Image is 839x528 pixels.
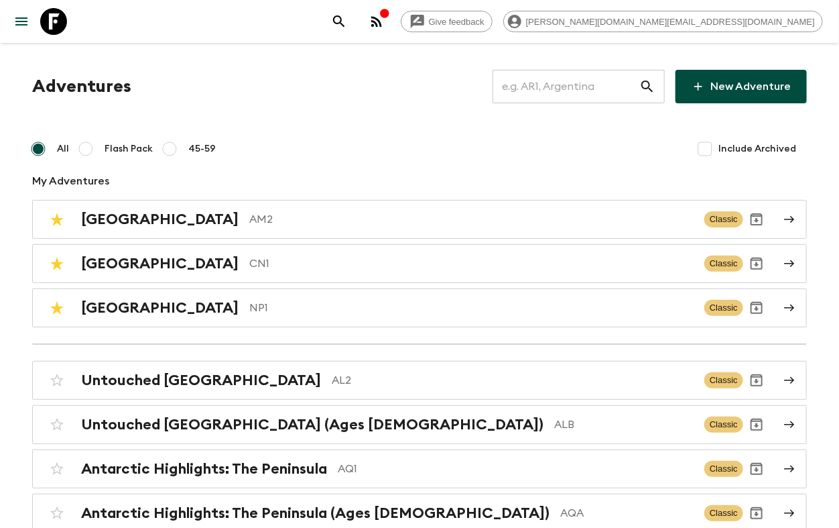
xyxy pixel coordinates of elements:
[249,256,694,272] p: CN1
[32,288,807,327] a: [GEOGRAPHIC_DATA]NP1ClassicArchive
[675,70,807,103] a: New Adventure
[8,8,35,35] button: menu
[81,211,239,228] h2: [GEOGRAPHIC_DATA]
[704,300,743,316] span: Classic
[704,417,743,433] span: Classic
[249,211,694,227] p: AM2
[105,142,153,156] span: Flash Pack
[338,461,694,477] p: AQ1
[81,299,239,317] h2: [GEOGRAPHIC_DATA]
[704,505,743,521] span: Classic
[81,255,239,272] h2: [GEOGRAPHIC_DATA]
[718,142,796,156] span: Include Archived
[743,500,770,527] button: Archive
[519,17,822,27] span: [PERSON_NAME][DOMAIN_NAME][EMAIL_ADDRESS][DOMAIN_NAME]
[32,244,807,283] a: [GEOGRAPHIC_DATA]CN1ClassicArchive
[704,461,743,477] span: Classic
[188,142,216,156] span: 45-59
[743,456,770,482] button: Archive
[422,17,492,27] span: Give feedback
[560,505,694,521] p: AQA
[32,450,807,488] a: Antarctic Highlights: The PeninsulaAQ1ClassicArchive
[704,256,743,272] span: Classic
[743,250,770,277] button: Archive
[743,367,770,394] button: Archive
[332,372,694,388] p: AL2
[503,11,823,32] div: [PERSON_NAME][DOMAIN_NAME][EMAIL_ADDRESS][DOMAIN_NAME]
[326,8,352,35] button: search adventures
[32,200,807,239] a: [GEOGRAPHIC_DATA]AM2ClassicArchive
[57,142,69,156] span: All
[81,416,543,433] h2: Untouched [GEOGRAPHIC_DATA] (Ages [DEMOGRAPHIC_DATA])
[32,361,807,400] a: Untouched [GEOGRAPHIC_DATA]AL2ClassicArchive
[249,300,694,316] p: NP1
[743,206,770,233] button: Archive
[704,372,743,388] span: Classic
[401,11,493,32] a: Give feedback
[554,417,694,433] p: ALB
[81,505,550,522] h2: Antarctic Highlights: The Peninsula (Ages [DEMOGRAPHIC_DATA])
[493,68,639,105] input: e.g. AR1, Argentina
[32,73,131,100] h1: Adventures
[32,173,807,189] p: My Adventures
[81,372,321,389] h2: Untouched [GEOGRAPHIC_DATA]
[704,211,743,227] span: Classic
[743,411,770,438] button: Archive
[743,295,770,321] button: Archive
[32,405,807,444] a: Untouched [GEOGRAPHIC_DATA] (Ages [DEMOGRAPHIC_DATA])ALBClassicArchive
[81,460,327,478] h2: Antarctic Highlights: The Peninsula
